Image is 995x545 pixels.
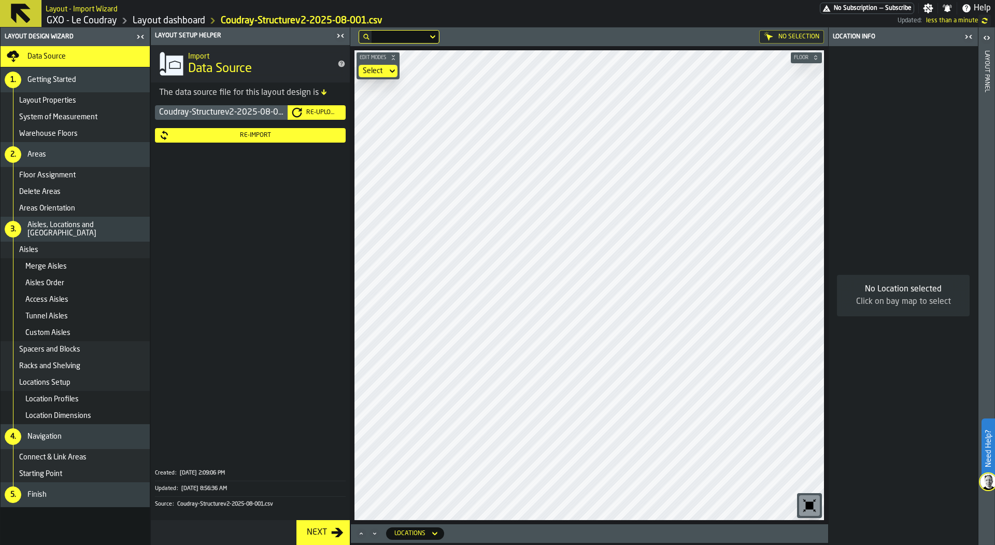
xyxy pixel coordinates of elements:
li: menu Custom Aisles [1,325,150,341]
button: button- [357,52,400,63]
a: link-to-/wh/i/efd9e906-5eb9-41af-aac9-d3e075764b8d/import/layout/9c3522fd-44ac-4aa2-8db5-b2fded98... [221,15,382,26]
li: menu Tunnel Aisles [1,308,150,325]
button: button-Re-Import [155,128,346,143]
svg: Reset zoom and position [801,497,818,514]
div: DropdownMenuValue-locations [394,530,425,537]
li: menu Areas [1,142,150,167]
span: Data Source [188,61,252,77]
span: Layout Properties [19,96,76,105]
li: menu Navigation [1,424,150,449]
button: Created:[DATE] 2:09:06 PM [155,466,346,481]
a: link-to-/wh/i/efd9e906-5eb9-41af-aac9-d3e075764b8d/pricing/ [820,3,914,14]
div: title-Data Source [151,45,350,82]
label: button-toggle-Close me [961,31,976,43]
div: Created [155,470,179,477]
div: button-toolbar-undefined [797,493,822,518]
div: 5. [5,486,21,503]
span: Spacers and Blocks [19,345,80,354]
span: Aisles [19,246,38,254]
li: menu Aisles Order [1,275,150,291]
div: No Location selected [845,283,961,296]
div: Re-Import [169,132,342,139]
span: Location Profiles [25,395,79,403]
li: menu Aisles [1,242,150,258]
li: menu Location Dimensions [1,408,150,424]
span: No Subscription [834,5,877,12]
div: Coudray-Structurev2-2025-08-001.csv [155,105,288,120]
nav: Breadcrumb [46,15,472,27]
h2: Sub Title [46,3,118,13]
li: menu Merge Aisles [1,258,150,275]
li: menu Locations Setup [1,374,150,391]
label: Need Help? [983,420,994,478]
li: menu System of Measurement [1,109,150,125]
span: Getting Started [27,76,76,84]
span: Access Aisles [25,296,68,304]
span: Locations Setup [19,379,70,387]
span: Starting Point [19,470,62,478]
span: Floor [792,55,811,61]
label: button-toggle-Help [957,2,995,15]
header: Layout Setup Helper [151,27,350,45]
a: link-to-/wh/i/efd9e906-5eb9-41af-aac9-d3e075764b8d [47,15,117,26]
span: Aisles Order [25,279,64,287]
span: Subscribe [885,5,912,12]
span: 8/11/2025, 10:12:01 AM [926,17,978,24]
li: menu Access Aisles [1,291,150,308]
label: button-toggle-Open [979,30,994,48]
span: : [177,485,178,492]
span: Data Source [27,52,66,61]
div: Next [303,526,331,539]
span: Navigation [27,432,62,441]
span: : [173,501,174,508]
span: Updated: [898,17,922,24]
div: DropdownMenuValue-none [363,67,383,75]
li: menu Warehouse Floors [1,125,150,142]
li: menu Data Source [1,46,150,67]
div: Updated [155,485,180,492]
span: [DATE] 8:56:36 AM [181,485,227,492]
span: Help [974,2,991,15]
button: button- [791,52,822,63]
li: menu Spacers and Blocks [1,341,150,358]
span: Areas Orientation [19,204,75,213]
li: menu Getting Started [1,67,150,92]
button: Minimize [368,528,381,539]
button: button-Re-Upload [288,105,346,120]
div: Layout Setup Helper [153,32,333,39]
span: Aisles, Locations and [GEOGRAPHIC_DATA] [27,221,146,237]
span: System of Measurement [19,113,97,121]
span: Custom Aisles [25,329,70,337]
li: menu Aisles, Locations and Bays [1,217,150,242]
label: button-toggle-Settings [919,3,937,13]
div: Source [155,501,176,508]
span: Delete Areas [19,188,61,196]
span: Finish [27,491,47,499]
span: Warehouse Floors [19,130,78,138]
div: DropdownMenuValue-locations [386,527,444,540]
label: button-toggle-Close me [333,30,348,42]
label: button-toggle-Close me [133,31,148,43]
span: Floor Assignment [19,171,76,179]
div: 2. [5,146,21,163]
li: menu Delete Areas [1,184,150,200]
header: Layout panel [978,27,994,545]
div: Click on bay map to select [845,296,961,308]
div: Layout Design Wizard [3,33,133,40]
span: Merge Aisles [25,262,67,271]
li: menu Areas Orientation [1,200,150,217]
button: Source:Coudray-Structurev2-2025-08-001.csv [155,497,346,512]
span: Tunnel Aisles [25,312,68,320]
div: 1. [5,72,21,88]
span: Racks and Shelving [19,362,80,370]
div: Re-Upload [302,109,342,116]
h2: Sub Title [188,50,329,61]
li: menu Location Profiles [1,391,150,408]
header: Layout Design Wizard [1,27,150,46]
span: [DATE] 2:09:06 PM [180,470,225,477]
a: link-to-/wh/i/efd9e906-5eb9-41af-aac9-d3e075764b8d/designer [133,15,205,26]
div: 4. [5,428,21,445]
button: Maximize [355,528,367,539]
div: DropdownMenuValue-none [359,65,397,77]
div: KeyValueItem-Source [155,496,346,512]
